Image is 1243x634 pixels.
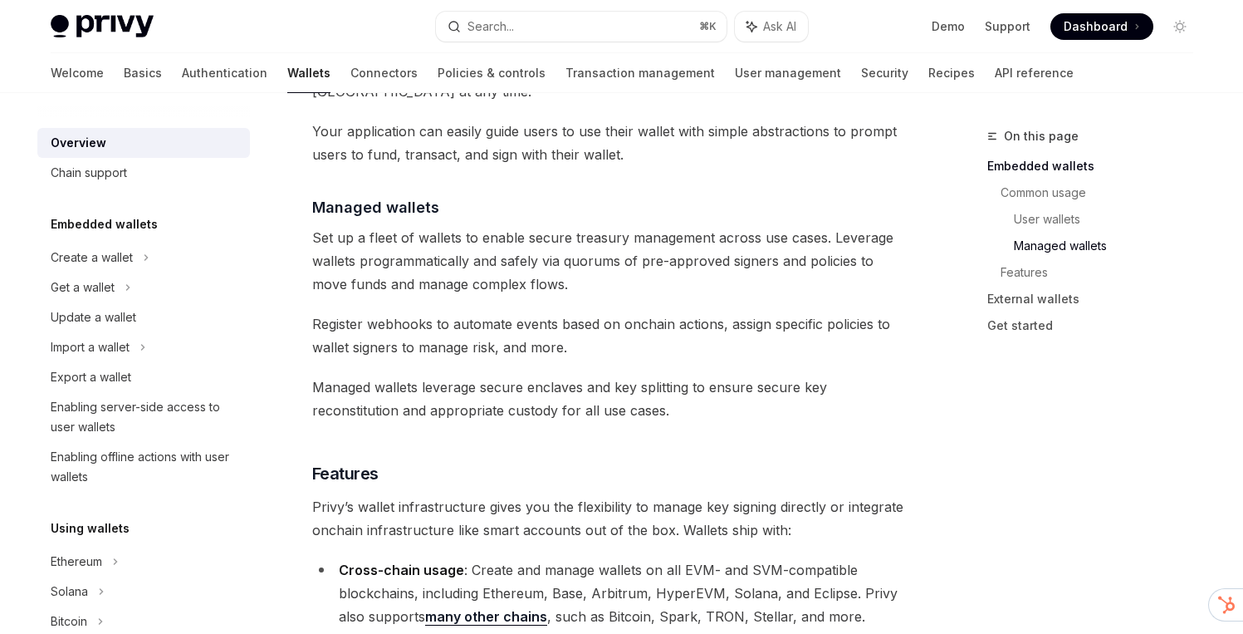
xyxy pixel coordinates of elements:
[182,53,267,93] a: Authentication
[425,608,547,626] a: many other chains
[985,18,1030,35] a: Support
[51,367,131,387] div: Export a wallet
[37,362,250,392] a: Export a wallet
[51,214,158,234] h5: Embedded wallets
[312,196,439,219] span: Managed wallets
[312,376,911,422] span: Managed wallets leverage secure enclaves and key splitting to ensure secure key reconstitution an...
[987,312,1206,339] a: Get started
[51,163,127,183] div: Chain support
[1064,18,1128,35] span: Dashboard
[1167,13,1193,40] button: Toggle dark mode
[312,312,911,359] span: Register webhooks to automate events based on onchain actions, assign specific policies to wallet...
[51,447,240,487] div: Enabling offline actions with user wallets
[438,53,546,93] a: Policies & controls
[1004,126,1079,146] span: On this page
[1014,233,1206,259] a: Managed wallets
[1001,179,1206,206] a: Common usage
[987,153,1206,179] a: Embedded wallets
[699,20,717,33] span: ⌘ K
[995,53,1074,93] a: API reference
[565,53,715,93] a: Transaction management
[932,18,965,35] a: Demo
[735,53,841,93] a: User management
[51,53,104,93] a: Welcome
[124,53,162,93] a: Basics
[51,337,130,357] div: Import a wallet
[312,495,911,542] span: Privy’s wallet infrastructure gives you the flexibility to manage key signing directly or integra...
[1050,13,1153,40] a: Dashboard
[51,248,133,268] div: Create a wallet
[37,392,250,442] a: Enabling server-side access to user wallets
[1001,259,1206,286] a: Features
[312,120,911,166] span: Your application can easily guide users to use their wallet with simple abstractions to prompt us...
[312,558,911,628] li: : Create and manage wallets on all EVM- and SVM-compatible blockchains, including Ethereum, Base,...
[51,582,88,602] div: Solana
[928,53,975,93] a: Recipes
[287,53,330,93] a: Wallets
[339,562,464,578] strong: Cross-chain usage
[51,15,154,38] img: light logo
[1014,206,1206,233] a: User wallets
[51,612,87,632] div: Bitcoin
[987,286,1206,312] a: External wallets
[436,12,727,42] button: Search...⌘K
[51,397,240,437] div: Enabling server-side access to user wallets
[51,278,115,297] div: Get a wallet
[350,53,418,93] a: Connectors
[37,158,250,188] a: Chain support
[37,128,250,158] a: Overview
[37,442,250,492] a: Enabling offline actions with user wallets
[763,18,796,35] span: Ask AI
[312,226,911,296] span: Set up a fleet of wallets to enable secure treasury management across use cases. Leverage wallets...
[51,307,136,327] div: Update a wallet
[51,519,130,538] h5: Using wallets
[312,462,379,485] span: Features
[861,53,908,93] a: Security
[51,133,106,153] div: Overview
[51,552,102,572] div: Ethereum
[467,17,514,37] div: Search...
[735,12,808,42] button: Ask AI
[37,302,250,332] a: Update a wallet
